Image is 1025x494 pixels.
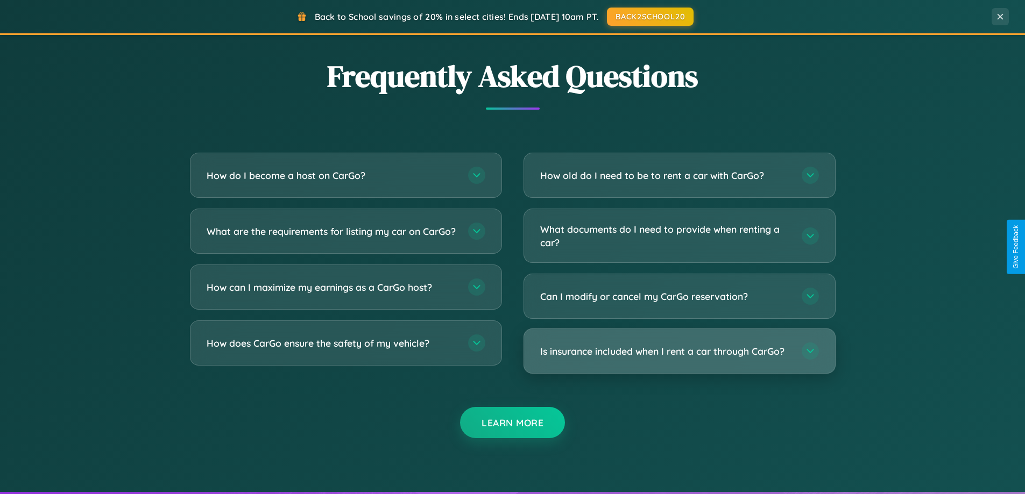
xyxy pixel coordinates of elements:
[540,345,791,358] h3: Is insurance included when I rent a car through CarGo?
[460,407,565,438] button: Learn More
[207,169,457,182] h3: How do I become a host on CarGo?
[207,225,457,238] h3: What are the requirements for listing my car on CarGo?
[315,11,599,22] span: Back to School savings of 20% in select cities! Ends [DATE] 10am PT.
[607,8,694,26] button: BACK2SCHOOL20
[540,169,791,182] h3: How old do I need to be to rent a car with CarGo?
[1012,225,1020,269] div: Give Feedback
[190,55,836,97] h2: Frequently Asked Questions
[540,290,791,303] h3: Can I modify or cancel my CarGo reservation?
[207,337,457,350] h3: How does CarGo ensure the safety of my vehicle?
[207,281,457,294] h3: How can I maximize my earnings as a CarGo host?
[540,223,791,249] h3: What documents do I need to provide when renting a car?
